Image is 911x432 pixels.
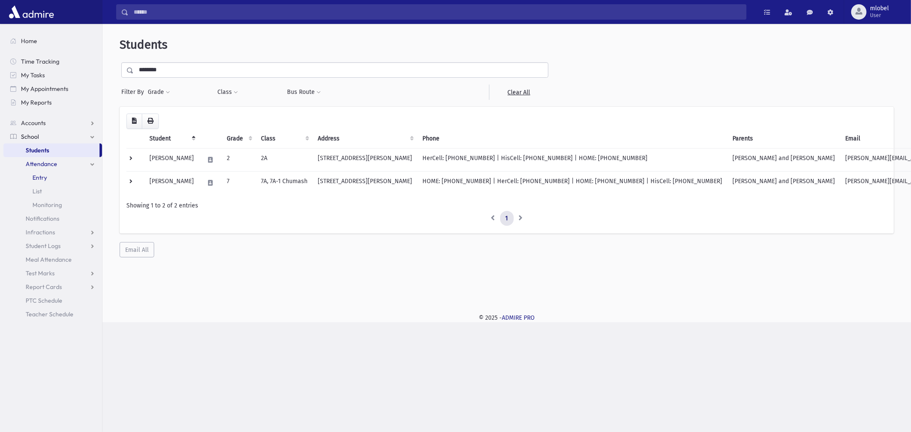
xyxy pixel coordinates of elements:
[313,129,417,149] th: Address: activate to sort column ascending
[287,85,322,100] button: Bus Route
[3,82,102,96] a: My Appointments
[32,174,47,181] span: Entry
[21,37,37,45] span: Home
[32,201,62,209] span: Monitoring
[26,310,73,318] span: Teacher Schedule
[26,160,57,168] span: Attendance
[727,129,840,149] th: Parents
[144,129,199,149] th: Student: activate to sort column descending
[26,228,55,236] span: Infractions
[144,171,199,194] td: [PERSON_NAME]
[256,148,313,171] td: 2A
[26,242,61,250] span: Student Logs
[417,148,727,171] td: HerCell: [PHONE_NUMBER] | HisCell: [PHONE_NUMBER] | HOME: [PHONE_NUMBER]
[256,129,313,149] th: Class: activate to sort column ascending
[3,130,102,143] a: School
[21,85,68,93] span: My Appointments
[489,85,548,100] a: Clear All
[147,85,170,100] button: Grade
[256,171,313,194] td: 7A, 7A-1 Chumash
[870,12,889,19] span: User
[26,215,59,222] span: Notifications
[3,171,102,184] a: Entry
[3,225,102,239] a: Infractions
[21,133,39,140] span: School
[3,96,102,109] a: My Reports
[3,116,102,130] a: Accounts
[417,129,727,149] th: Phone
[313,148,417,171] td: [STREET_ADDRESS][PERSON_NAME]
[3,294,102,307] a: PTC Schedule
[727,171,840,194] td: [PERSON_NAME] and [PERSON_NAME]
[217,85,238,100] button: Class
[129,4,746,20] input: Search
[417,171,727,194] td: HOME: [PHONE_NUMBER] | HerCell: [PHONE_NUMBER] | HOME: [PHONE_NUMBER] | HisCell: [PHONE_NUMBER]
[120,242,154,257] button: Email All
[26,146,49,154] span: Students
[3,239,102,253] a: Student Logs
[727,148,840,171] td: [PERSON_NAME] and [PERSON_NAME]
[222,129,256,149] th: Grade: activate to sort column ascending
[7,3,56,20] img: AdmirePro
[3,266,102,280] a: Test Marks
[870,5,889,12] span: mlobel
[3,68,102,82] a: My Tasks
[3,280,102,294] a: Report Cards
[126,201,887,210] div: Showing 1 to 2 of 2 entries
[126,114,142,129] button: CSV
[313,171,417,194] td: [STREET_ADDRESS][PERSON_NAME]
[3,34,102,48] a: Home
[142,114,159,129] button: Print
[3,184,102,198] a: List
[26,283,62,291] span: Report Cards
[3,157,102,171] a: Attendance
[32,187,42,195] span: List
[21,71,45,79] span: My Tasks
[21,58,59,65] span: Time Tracking
[21,119,46,127] span: Accounts
[26,269,55,277] span: Test Marks
[21,99,52,106] span: My Reports
[144,148,199,171] td: [PERSON_NAME]
[116,313,897,322] div: © 2025 -
[26,256,72,263] span: Meal Attendance
[222,171,256,194] td: 7
[121,88,147,96] span: Filter By
[120,38,167,52] span: Students
[3,143,100,157] a: Students
[3,253,102,266] a: Meal Attendance
[26,297,62,304] span: PTC Schedule
[502,314,535,321] a: ADMIRE PRO
[3,307,102,321] a: Teacher Schedule
[3,198,102,212] a: Monitoring
[500,211,514,226] a: 1
[3,55,102,68] a: Time Tracking
[3,212,102,225] a: Notifications
[222,148,256,171] td: 2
